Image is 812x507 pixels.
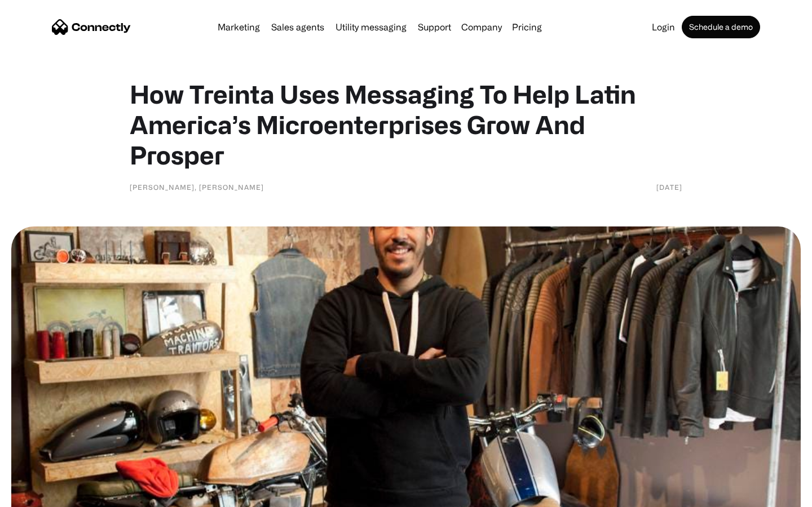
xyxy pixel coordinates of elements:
a: Schedule a demo [682,16,760,38]
ul: Language list [23,487,68,503]
aside: Language selected: English [11,487,68,503]
a: Marketing [213,23,264,32]
a: Login [647,23,679,32]
a: Utility messaging [331,23,411,32]
div: [DATE] [656,181,682,193]
h1: How Treinta Uses Messaging To Help Latin America’s Microenterprises Grow And Prosper [130,79,682,170]
div: Company [461,19,502,35]
a: Support [413,23,456,32]
a: Sales agents [267,23,329,32]
a: Pricing [507,23,546,32]
div: [PERSON_NAME], [PERSON_NAME] [130,181,264,193]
